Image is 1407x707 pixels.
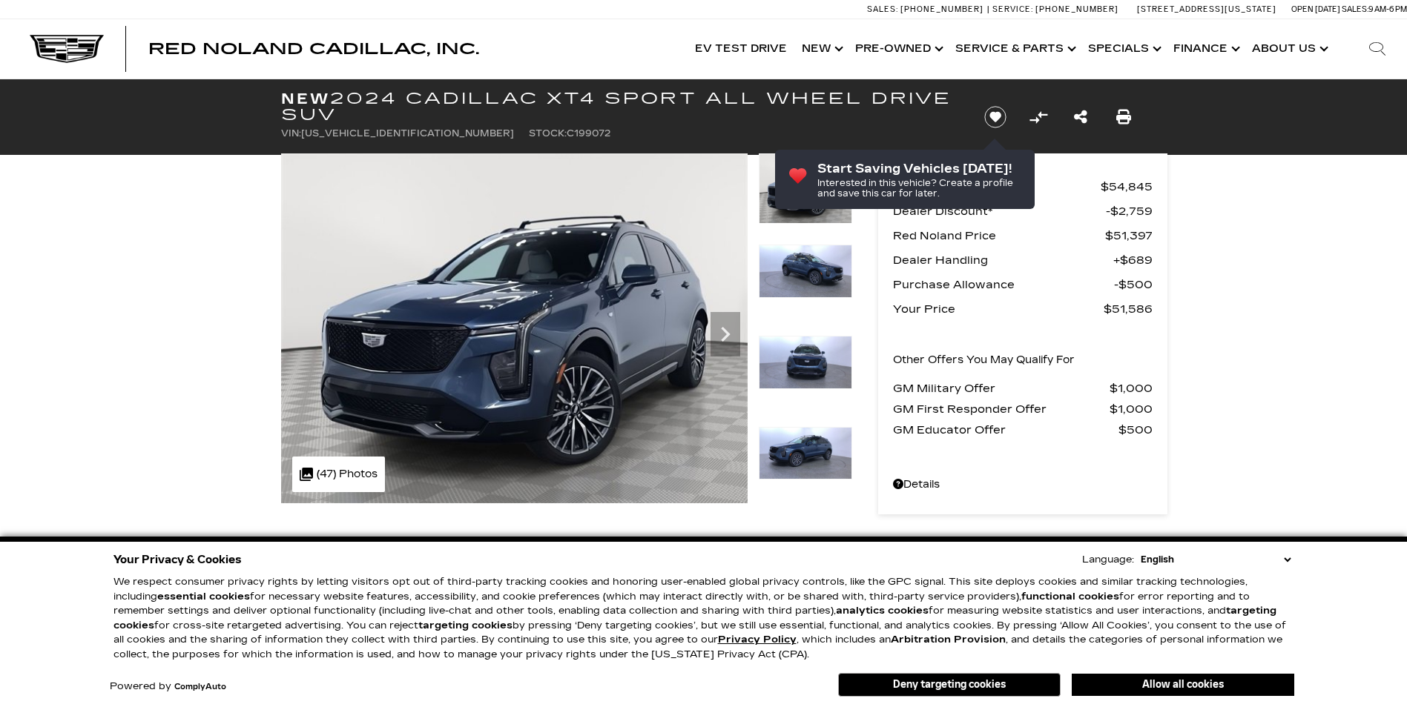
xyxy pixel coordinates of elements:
a: New [794,19,848,79]
a: Sales: [PHONE_NUMBER] [867,5,987,13]
a: Red Noland Price $51,397 [893,225,1153,246]
a: [STREET_ADDRESS][US_STATE] [1137,4,1276,14]
select: Language Select [1137,552,1294,567]
strong: functional cookies [1021,591,1119,603]
a: GM First Responder Offer $1,000 [893,399,1153,419]
p: Other Offers You May Qualify For [893,350,1075,371]
span: Sales: [867,4,898,14]
img: New 2024 Deep Sea Metallic Cadillac Sport image 3 [759,336,852,389]
div: (47) Photos [292,457,385,492]
span: C199072 [567,128,610,139]
a: Purchase Allowance $500 [893,274,1153,295]
button: Save vehicle [979,105,1012,129]
div: Next [711,312,740,356]
p: We respect consumer privacy rights by letting visitors opt out of third-party tracking cookies an... [113,575,1294,662]
button: Deny targeting cookies [838,673,1061,697]
span: $689 [1113,250,1153,270]
span: VIN: [281,128,301,139]
strong: analytics cookies [836,605,929,617]
span: [US_VEHICLE_IDENTIFICATION_NUMBER] [301,128,514,139]
a: GM Military Offer $1,000 [893,378,1153,399]
a: Your Price $51,586 [893,299,1153,319]
div: Powered by [110,682,226,691]
span: $2,759 [1106,201,1153,222]
span: $51,397 [1105,225,1153,246]
a: Dealer Handling $689 [893,250,1153,270]
button: Compare vehicle [1027,106,1050,128]
span: [PHONE_NUMBER] [900,4,983,14]
a: Share this New 2024 Cadillac XT4 Sport All Wheel Drive SUV [1074,107,1087,127]
a: MSRP $54,845 [893,176,1153,197]
span: Dealer Discount* [893,201,1106,222]
strong: essential cookies [157,591,250,603]
a: GM Educator Offer $500 [893,419,1153,440]
a: EV Test Drive [688,19,794,79]
span: $54,845 [1101,176,1153,197]
span: GM Educator Offer [893,419,1118,440]
button: Allow all cookies [1072,674,1294,696]
span: Open [DATE] [1291,4,1340,14]
span: Sales: [1342,4,1368,14]
span: Dealer Handling [893,250,1113,270]
span: GM First Responder Offer [893,399,1110,419]
a: Finance [1166,19,1245,79]
a: Dealer Discount* $2,759 [893,201,1153,222]
a: ComplyAuto [174,683,226,691]
img: New 2024 Deep Sea Metallic Cadillac Sport image 4 [759,427,852,480]
span: Purchase Allowance [893,274,1114,295]
span: Stock: [529,128,567,139]
a: Service & Parts [948,19,1081,79]
span: $500 [1118,419,1153,440]
span: $500 [1114,274,1153,295]
a: Print this New 2024 Cadillac XT4 Sport All Wheel Drive SUV [1116,107,1131,127]
img: Cadillac Dark Logo with Cadillac White Text [30,35,104,63]
a: Privacy Policy [718,634,797,645]
h1: 2024 Cadillac XT4 Sport All Wheel Drive SUV [281,90,960,123]
strong: targeting cookies [418,620,513,631]
span: Your Privacy & Cookies [113,549,242,570]
span: Service: [992,4,1033,14]
span: $51,586 [1104,299,1153,319]
a: Service: [PHONE_NUMBER] [987,5,1122,13]
a: Red Noland Cadillac, Inc. [148,42,479,56]
img: New 2024 Deep Sea Metallic Cadillac Sport image 1 [759,153,852,224]
strong: New [281,90,330,107]
span: Your Price [893,299,1104,319]
img: New 2024 Deep Sea Metallic Cadillac Sport image 1 [281,153,748,503]
a: About Us [1245,19,1333,79]
a: Pre-Owned [848,19,948,79]
span: GM Military Offer [893,378,1110,399]
a: Specials [1081,19,1166,79]
span: $1,000 [1110,378,1153,399]
div: Language: [1082,555,1134,565]
span: $1,000 [1110,399,1153,419]
strong: Arbitration Provision [891,634,1006,645]
span: [PHONE_NUMBER] [1035,4,1118,14]
span: 9 AM-6 PM [1368,4,1407,14]
strong: targeting cookies [113,605,1276,631]
span: Red Noland Cadillac, Inc. [148,40,479,58]
span: MSRP [893,176,1101,197]
span: Red Noland Price [893,225,1105,246]
a: Details [893,474,1153,495]
img: New 2024 Deep Sea Metallic Cadillac Sport image 2 [759,245,852,298]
